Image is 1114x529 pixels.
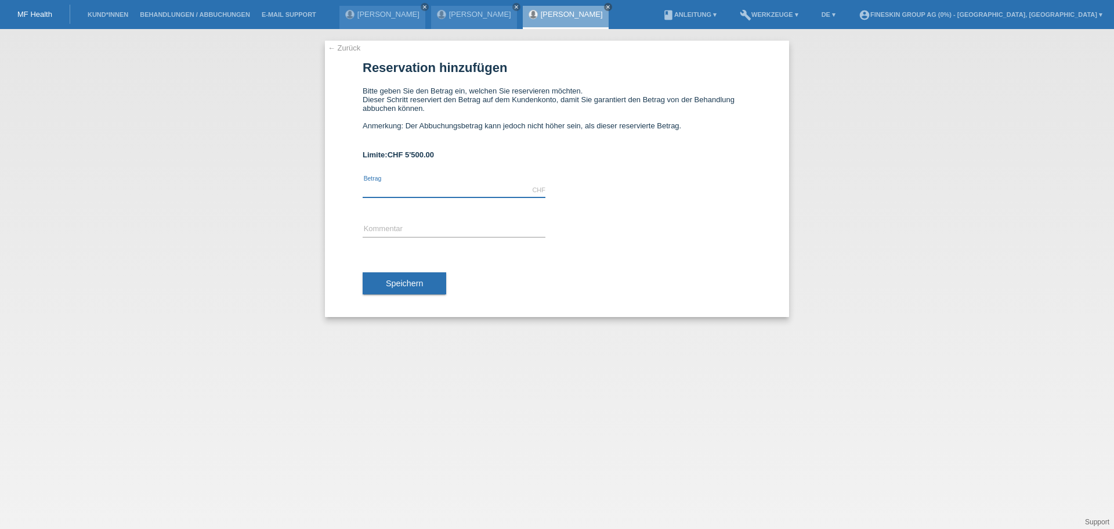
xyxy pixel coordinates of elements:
[17,10,52,19] a: MF Health
[82,11,134,18] a: Kund*innen
[663,9,674,21] i: book
[657,11,722,18] a: bookAnleitung ▾
[363,150,434,159] b: Limite:
[513,4,519,10] i: close
[1085,518,1109,526] a: Support
[532,186,545,193] div: CHF
[388,150,434,159] span: CHF 5'500.00
[740,9,751,21] i: build
[421,3,429,11] a: close
[605,4,611,10] i: close
[256,11,322,18] a: E-Mail Support
[512,3,520,11] a: close
[363,60,751,75] h1: Reservation hinzufügen
[449,10,511,19] a: [PERSON_NAME]
[853,11,1108,18] a: account_circleFineSkin Group AG (0%) - [GEOGRAPHIC_DATA], [GEOGRAPHIC_DATA] ▾
[134,11,256,18] a: Behandlungen / Abbuchungen
[386,279,423,288] span: Speichern
[541,10,603,19] a: [PERSON_NAME]
[734,11,804,18] a: buildWerkzeuge ▾
[328,44,360,52] a: ← Zurück
[363,87,751,139] div: Bitte geben Sie den Betrag ein, welchen Sie reservieren möchten. Dieser Schritt reserviert den Be...
[422,4,428,10] i: close
[816,11,841,18] a: DE ▾
[357,10,419,19] a: [PERSON_NAME]
[604,3,612,11] a: close
[363,272,446,294] button: Speichern
[859,9,870,21] i: account_circle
